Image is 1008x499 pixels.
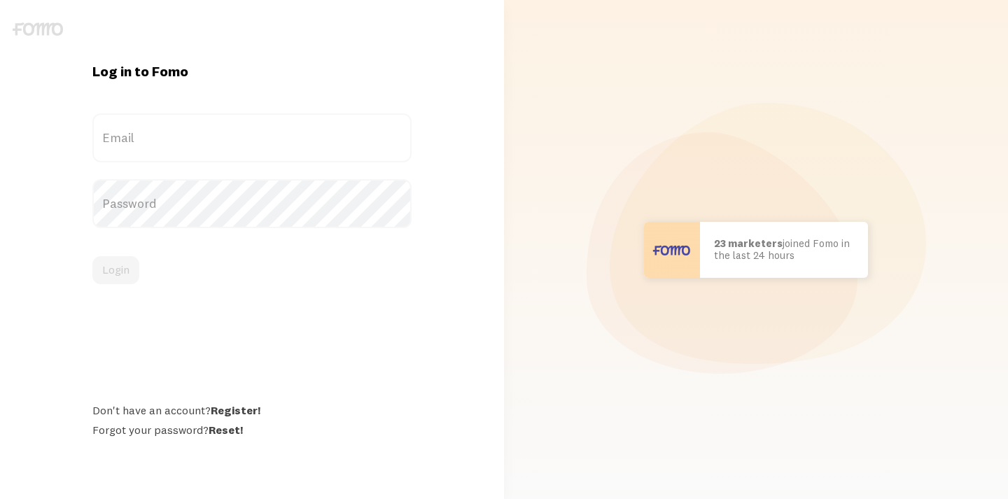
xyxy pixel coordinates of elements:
b: 23 marketers [714,237,783,250]
a: Reset! [209,423,243,437]
img: User avatar [644,222,700,278]
div: Don't have an account? [92,403,412,417]
label: Password [92,179,412,228]
a: Register! [211,403,260,417]
p: joined Fomo in the last 24 hours [714,238,854,261]
label: Email [92,113,412,162]
img: fomo-logo-gray-b99e0e8ada9f9040e2984d0d95b3b12da0074ffd48d1e5cb62ac37fc77b0b268.svg [13,22,63,36]
h1: Log in to Fomo [92,62,412,80]
div: Forgot your password? [92,423,412,437]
